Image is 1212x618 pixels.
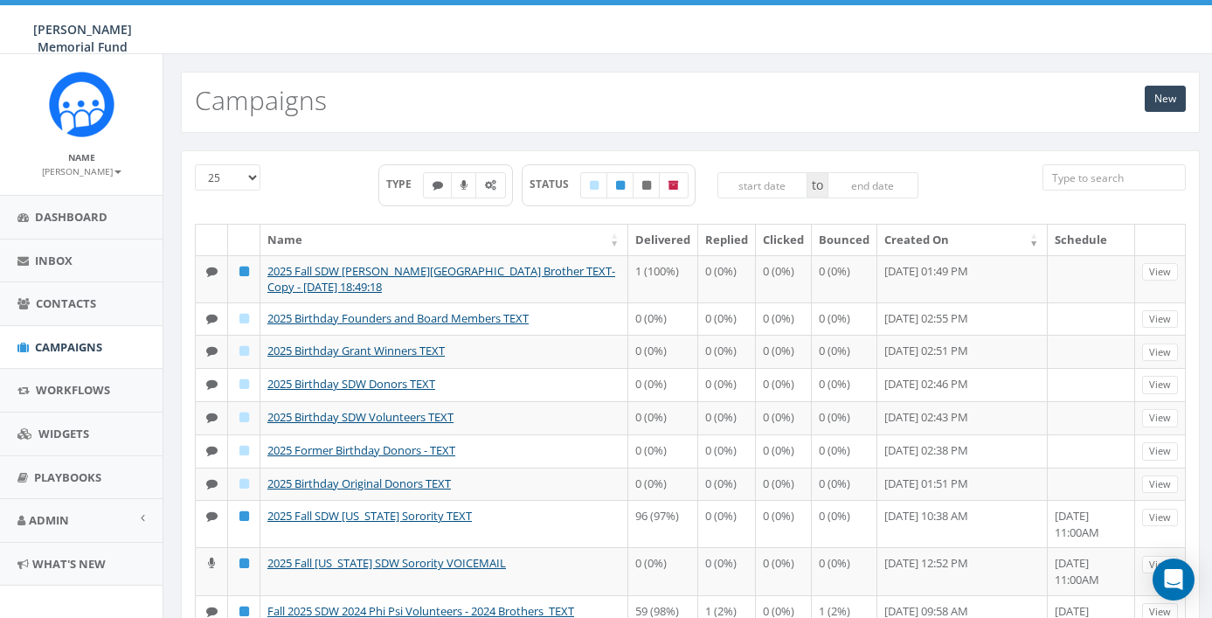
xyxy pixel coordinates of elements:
[1142,310,1178,329] a: View
[590,180,599,191] i: Draft
[267,555,506,571] a: 2025 Fall [US_STATE] SDW Sorority VOICEMAIL
[1142,556,1178,574] a: View
[1142,409,1178,427] a: View
[239,313,249,324] i: Draft
[239,445,249,456] i: Draft
[206,313,218,324] i: Text SMS
[756,255,812,302] td: 0 (0%)
[756,302,812,336] td: 0 (0%)
[1153,559,1195,601] div: Open Intercom Messenger
[267,376,435,392] a: 2025 Birthday SDW Donors TEXT
[628,255,698,302] td: 1 (100%)
[1142,476,1178,494] a: View
[606,172,634,198] label: Published
[633,172,661,198] label: Unpublished
[756,225,812,255] th: Clicked
[812,368,877,401] td: 0 (0%)
[756,368,812,401] td: 0 (0%)
[628,500,698,547] td: 96 (97%)
[423,172,453,198] label: Text SMS
[239,412,249,423] i: Draft
[877,302,1048,336] td: [DATE] 02:55 PM
[267,343,445,358] a: 2025 Birthday Grant Winners TEXT
[35,339,102,355] span: Campaigns
[628,225,698,255] th: Delivered
[36,295,96,311] span: Contacts
[628,368,698,401] td: 0 (0%)
[698,547,756,594] td: 0 (0%)
[1142,263,1178,281] a: View
[812,302,877,336] td: 0 (0%)
[68,151,95,163] small: Name
[267,409,454,425] a: 2025 Birthday SDW Volunteers TEXT
[206,345,218,357] i: Text SMS
[698,434,756,468] td: 0 (0%)
[206,266,218,277] i: Text SMS
[475,172,506,198] label: Automated Message
[1145,86,1186,112] a: New
[206,445,218,456] i: Text SMS
[698,468,756,501] td: 0 (0%)
[580,172,608,198] label: Draft
[239,345,249,357] i: Draft
[206,478,218,490] i: Text SMS
[267,442,455,458] a: 2025 Former Birthday Donors - TEXT
[812,401,877,434] td: 0 (0%)
[659,172,689,198] label: Archived
[877,335,1048,368] td: [DATE] 02:51 PM
[1142,442,1178,461] a: View
[530,177,581,191] span: STATUS
[267,310,529,326] a: 2025 Birthday Founders and Board Members TEXT
[756,500,812,547] td: 0 (0%)
[698,368,756,401] td: 0 (0%)
[32,556,106,572] span: What's New
[239,266,249,277] i: Published
[828,172,918,198] input: end date
[812,335,877,368] td: 0 (0%)
[239,606,249,617] i: Published
[29,512,69,528] span: Admin
[877,500,1048,547] td: [DATE] 10:38 AM
[812,255,877,302] td: 0 (0%)
[628,547,698,594] td: 0 (0%)
[267,508,472,524] a: 2025 Fall SDW [US_STATE] Sorority TEXT
[33,21,132,55] span: [PERSON_NAME] Memorial Fund
[877,368,1048,401] td: [DATE] 02:46 PM
[35,209,107,225] span: Dashboard
[267,263,615,295] a: 2025 Fall SDW [PERSON_NAME][GEOGRAPHIC_DATA] Brother TEXT- Copy - [DATE] 18:49:18
[877,547,1048,594] td: [DATE] 12:52 PM
[628,335,698,368] td: 0 (0%)
[36,382,110,398] span: Workflows
[260,225,628,255] th: Name: activate to sort column ascending
[756,434,812,468] td: 0 (0%)
[628,401,698,434] td: 0 (0%)
[1048,225,1135,255] th: Schedule
[698,335,756,368] td: 0 (0%)
[1048,500,1135,547] td: [DATE] 11:00AM
[38,426,89,441] span: Widgets
[877,255,1048,302] td: [DATE] 01:49 PM
[756,401,812,434] td: 0 (0%)
[206,378,218,390] i: Text SMS
[267,476,451,491] a: 2025 Birthday Original Donors TEXT
[698,401,756,434] td: 0 (0%)
[49,72,114,137] img: Rally_Corp_Icon.png
[1142,344,1178,362] a: View
[642,180,651,191] i: Unpublished
[628,468,698,501] td: 0 (0%)
[239,510,249,522] i: Published
[812,434,877,468] td: 0 (0%)
[877,468,1048,501] td: [DATE] 01:51 PM
[206,412,218,423] i: Text SMS
[42,163,121,178] a: [PERSON_NAME]
[698,302,756,336] td: 0 (0%)
[877,401,1048,434] td: [DATE] 02:43 PM
[195,86,327,115] h2: Campaigns
[206,510,218,522] i: Text SMS
[42,165,121,177] small: [PERSON_NAME]
[756,468,812,501] td: 0 (0%)
[206,606,218,617] i: Text SMS
[812,500,877,547] td: 0 (0%)
[698,225,756,255] th: Replied
[877,225,1048,255] th: Created On: activate to sort column ascending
